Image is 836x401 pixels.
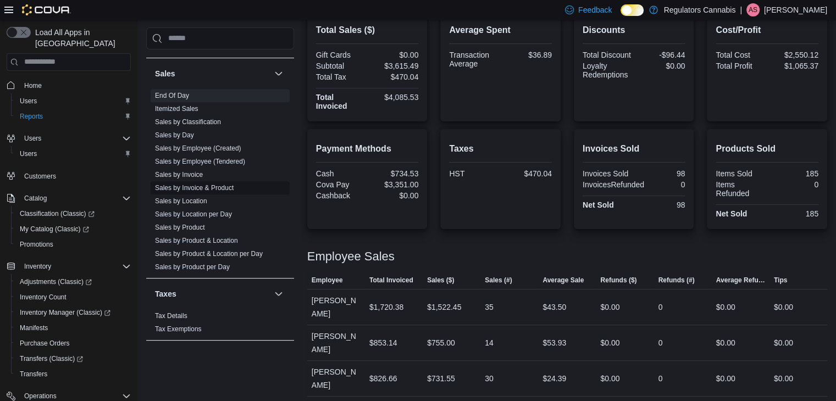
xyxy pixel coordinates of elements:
div: 185 [769,209,818,218]
span: Sales by Invoice & Product [155,183,234,192]
div: 0 [658,336,663,349]
span: Employee [312,276,343,285]
div: InvoicesRefunded [583,180,644,189]
span: Classification (Classic) [15,207,131,220]
a: Sales by Location [155,197,207,205]
span: Users [20,149,37,158]
div: Taxes [146,309,294,340]
a: Sales by Product & Location [155,237,238,244]
h2: Total Sales ($) [316,24,419,37]
span: Transfers (Classic) [15,352,131,365]
a: Home [20,79,46,92]
span: Inventory [20,260,131,273]
div: $0.00 [774,372,793,385]
span: Inventory [24,262,51,271]
div: Cova Pay [316,180,365,189]
span: Feedback [578,4,612,15]
h2: Products Sold [716,142,818,155]
span: Promotions [20,240,53,249]
span: Adjustments (Classic) [20,277,92,286]
span: Users [24,134,41,143]
a: Customers [20,170,60,183]
span: Inventory Count [20,293,67,302]
img: Cova [22,4,71,15]
div: $0.00 [774,336,793,349]
div: $853.14 [369,336,397,349]
a: Tax Exemptions [155,325,202,333]
div: $0.00 [716,300,735,314]
span: Sales (#) [485,276,512,285]
div: HST [449,169,498,178]
div: [PERSON_NAME] [307,361,365,396]
span: Classification (Classic) [20,209,95,218]
div: $0.00 [716,372,735,385]
h2: Payment Methods [316,142,419,155]
div: Items Sold [716,169,765,178]
div: $0.00 [600,372,619,385]
p: [PERSON_NAME] [764,3,827,16]
div: $0.00 [716,336,735,349]
span: Users [15,147,131,160]
a: Manifests [15,321,52,335]
div: [PERSON_NAME] [307,289,365,325]
a: Adjustments (Classic) [15,275,96,288]
span: Purchase Orders [15,337,131,350]
a: Sales by Invoice & Product [155,184,234,192]
span: Sales by Employee (Tendered) [155,157,245,166]
a: Inventory Count [15,291,71,304]
div: $470.04 [503,169,552,178]
span: Purchase Orders [20,339,70,348]
span: Adjustments (Classic) [15,275,131,288]
div: $2,550.12 [769,51,818,59]
a: Classification (Classic) [11,206,135,221]
button: Sales [155,68,270,79]
button: Users [20,132,46,145]
button: Reports [11,109,135,124]
div: 0 [658,372,663,385]
div: $0.00 [600,336,619,349]
a: End Of Day [155,92,189,99]
span: Average Refund [716,276,765,285]
span: Promotions [15,238,131,251]
div: 185 [769,169,818,178]
input: Dark Mode [621,4,644,16]
a: My Catalog (Classic) [11,221,135,237]
button: Promotions [11,237,135,252]
span: My Catalog (Classic) [20,225,89,233]
span: Refunds (#) [658,276,695,285]
a: Transfers (Classic) [15,352,87,365]
div: 0 [658,300,663,314]
a: Inventory Manager (Classic) [15,306,115,319]
div: Transaction Average [449,51,498,68]
button: Home [2,77,135,93]
div: $755.00 [427,336,455,349]
div: $3,615.49 [369,62,418,70]
a: Reports [15,110,47,123]
a: Promotions [15,238,58,251]
strong: Net Sold [583,200,614,209]
button: Users [2,131,135,146]
a: Users [15,94,41,108]
span: Reports [20,112,43,121]
a: Sales by Location per Day [155,210,232,218]
span: Users [15,94,131,108]
button: Purchase Orders [11,336,135,351]
div: Cashback [316,191,365,200]
span: Load All Apps in [GEOGRAPHIC_DATA] [31,27,131,49]
div: 30 [485,372,494,385]
span: Inventory Count [15,291,131,304]
p: Regulators Cannabis [663,3,735,16]
button: Manifests [11,320,135,336]
span: Sales by Product per Day [155,263,230,271]
button: Catalog [20,192,51,205]
button: Taxes [155,288,270,299]
span: AS [749,3,757,16]
div: 98 [636,200,685,209]
span: Catalog [24,194,47,203]
span: Sales by Product & Location per Day [155,249,263,258]
div: Sales [146,89,294,278]
span: Manifests [15,321,131,335]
